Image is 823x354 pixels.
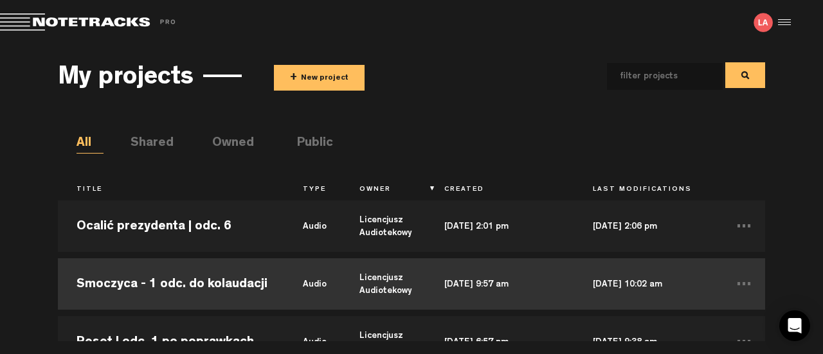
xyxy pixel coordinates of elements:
button: +New project [274,65,365,91]
li: All [77,134,104,154]
h3: My projects [58,65,194,93]
span: + [290,71,297,85]
th: Owner [341,179,426,201]
li: Public [297,134,324,154]
div: Open Intercom Messenger [779,310,810,341]
td: audio [284,255,341,313]
td: Licencjusz Audiotekowy [341,255,426,313]
td: Licencjusz Audiotekowy [341,197,426,255]
td: ... [723,255,765,313]
td: audio [284,197,341,255]
th: Type [284,179,341,201]
td: [DATE] 9:57 am [426,255,574,313]
th: Created [426,179,574,201]
li: Shared [131,134,158,154]
input: filter projects [607,63,702,90]
td: [DATE] 2:01 pm [426,197,574,255]
li: Owned [212,134,239,154]
td: [DATE] 2:06 pm [574,197,723,255]
th: Title [58,179,284,201]
td: ... [723,197,765,255]
img: letters [754,13,773,32]
th: Last Modifications [574,179,723,201]
td: Smoczyca - 1 odc. do kolaudacji [58,255,284,313]
td: Ocalić prezydenta | odc. 6 [58,197,284,255]
td: [DATE] 10:02 am [574,255,723,313]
